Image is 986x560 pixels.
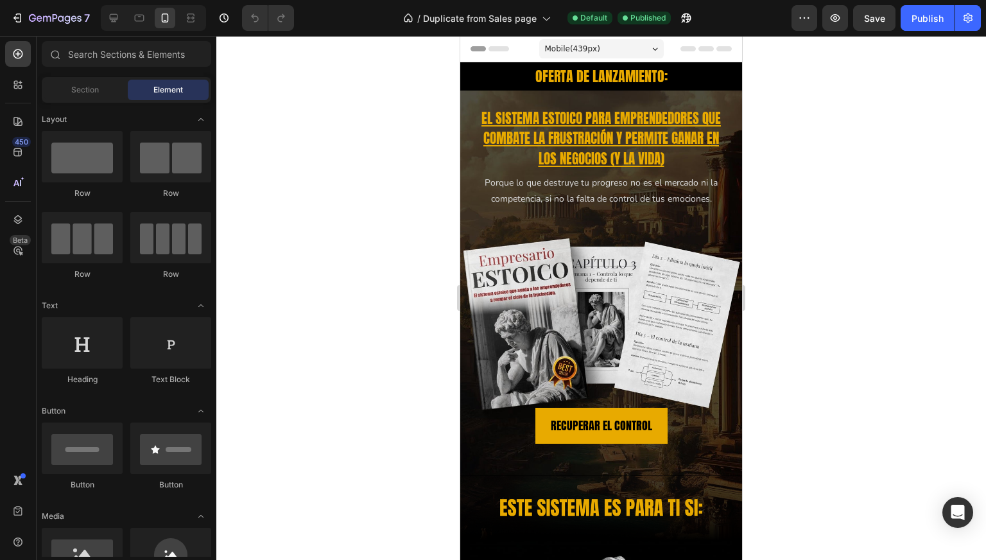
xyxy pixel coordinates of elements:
[423,12,537,25] span: Duplicate from Sales page
[242,5,294,31] div: Undo/Redo
[130,188,211,199] div: Row
[42,268,123,280] div: Row
[130,374,211,385] div: Text Block
[5,5,96,31] button: 7
[71,84,99,96] span: Section
[191,295,211,316] span: Toggle open
[153,84,183,96] span: Element
[191,401,211,421] span: Toggle open
[901,5,955,31] button: Publish
[10,235,31,245] div: Beta
[864,13,885,24] span: Save
[42,188,123,199] div: Row
[460,36,742,560] iframe: Design area
[853,5,895,31] button: Save
[42,41,211,67] input: Search Sections & Elements
[42,479,123,491] div: Button
[580,12,607,24] span: Default
[942,497,973,528] div: Open Intercom Messenger
[42,511,64,522] span: Media
[12,137,31,147] div: 450
[42,114,67,125] span: Layout
[191,506,211,527] span: Toggle open
[912,12,944,25] div: Publish
[130,479,211,491] div: Button
[42,300,58,311] span: Text
[130,268,211,280] div: Row
[42,405,65,417] span: Button
[191,109,211,130] span: Toggle open
[84,10,90,26] p: 7
[630,12,666,24] span: Published
[417,12,420,25] span: /
[42,374,123,385] div: Heading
